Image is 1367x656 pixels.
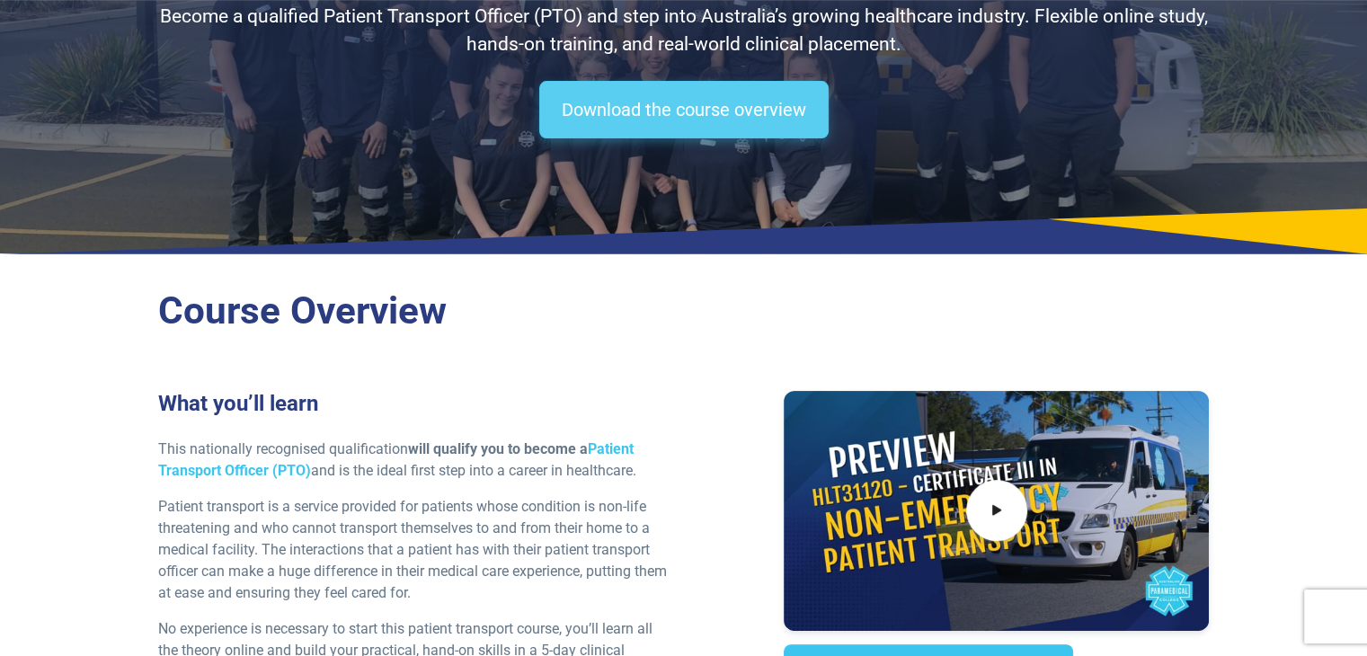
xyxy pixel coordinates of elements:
[158,496,673,604] p: Patient transport is a service provided for patients whose condition is non-life threatening and ...
[158,288,1210,334] h2: Course Overview
[158,391,673,417] h3: What you’ll learn
[158,439,673,482] p: This nationally recognised qualification and is the ideal first step into a career in healthcare.
[158,440,634,479] strong: will qualify you to become a
[539,81,829,138] a: Download the course overview
[158,440,634,479] a: Patient Transport Officer (PTO)
[158,3,1210,59] p: Become a qualified Patient Transport Officer (PTO) and step into Australia’s growing healthcare i...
